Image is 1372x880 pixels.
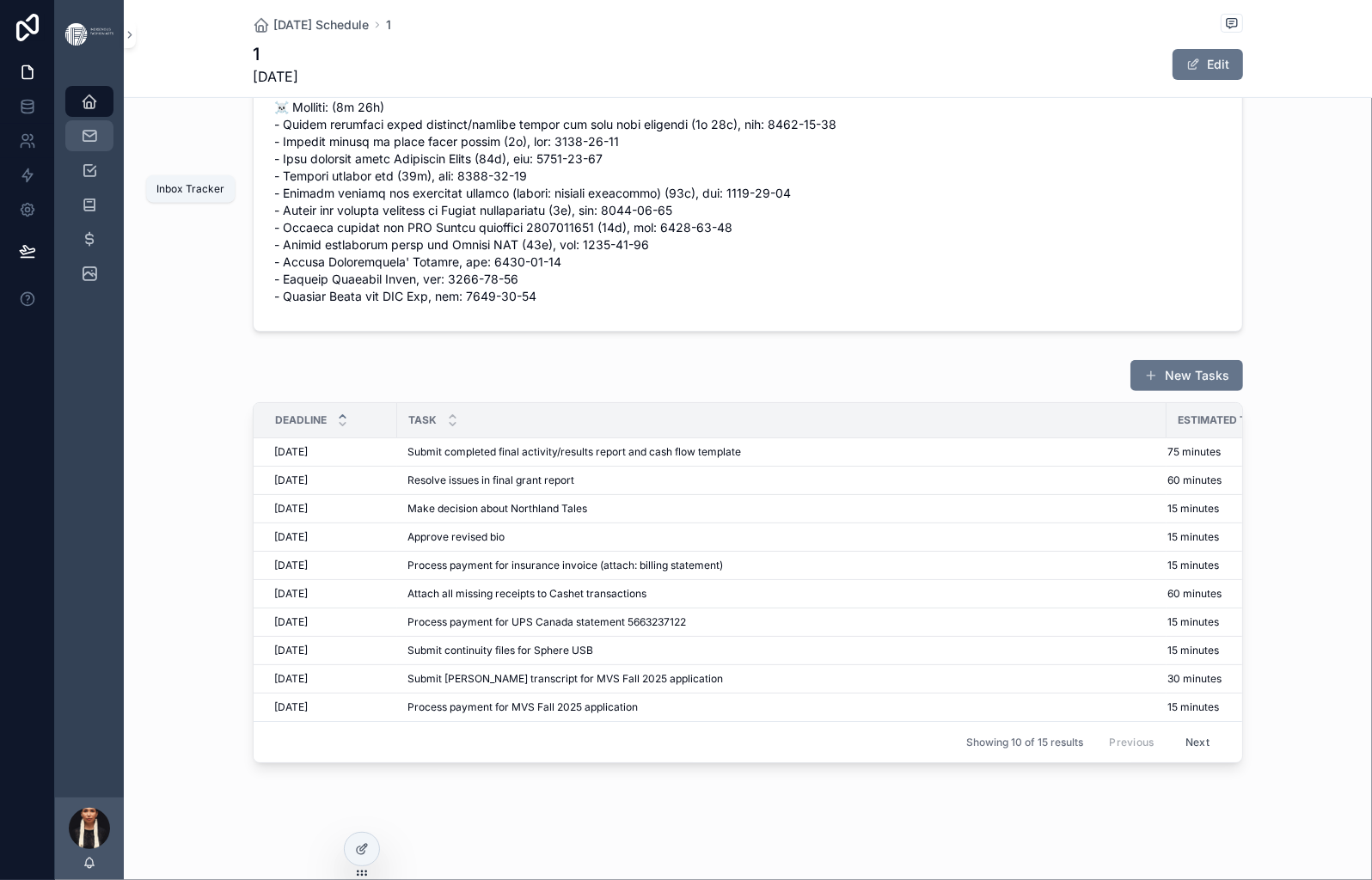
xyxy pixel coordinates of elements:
[275,413,327,427] span: Deadline
[1167,474,1222,487] span: 60 minutes
[274,530,308,544] span: [DATE]
[1167,530,1275,544] a: 15 minutes
[1167,700,1219,714] span: 15 minutes
[407,559,723,572] span: Process payment for insurance invoice (attach: billing statement)
[386,16,391,34] a: 1
[1167,587,1222,601] span: 60 minutes
[407,502,587,516] span: Make decision about Northland Tales
[1167,502,1219,516] span: 15 minutes
[1167,559,1219,572] span: 15 minutes
[274,700,387,714] a: [DATE]
[65,23,113,45] img: App logo
[274,615,308,629] span: [DATE]
[274,587,308,601] span: [DATE]
[274,559,308,572] span: [DATE]
[407,700,1156,714] a: Process payment for MVS Fall 2025 application
[1167,644,1219,657] span: 15 minutes
[274,445,308,459] span: [DATE]
[407,474,574,487] span: Resolve issues in final grant report
[1130,360,1243,391] button: New Tasks
[407,530,505,544] span: Approve revised bio
[1173,49,1243,80] button: Edit
[407,559,1156,572] a: Process payment for insurance invoice (attach: billing statement)
[274,615,387,629] a: [DATE]
[274,587,387,601] a: [DATE]
[274,644,308,657] span: [DATE]
[1167,445,1221,459] span: 75 minutes
[274,502,387,516] a: [DATE]
[1167,672,1222,686] span: 30 minutes
[274,559,387,572] a: [DATE]
[274,474,308,487] span: [DATE]
[274,700,308,714] span: [DATE]
[407,672,723,686] span: Submit [PERSON_NAME] transcript for MVS Fall 2025 application
[274,644,387,657] a: [DATE]
[1167,559,1275,572] a: 15 minutes
[407,445,1156,459] a: Submit completed final activity/results report and cash flow template
[274,474,387,487] a: [DATE]
[1173,729,1222,755] button: Next
[408,413,437,427] span: Task
[407,615,686,629] span: Process payment for UPS Canada statement 5663237122
[1167,644,1275,657] a: 15 minutes
[407,700,638,714] span: Process payment for MVS Fall 2025 application
[1167,474,1275,487] a: 60 minutes
[274,445,387,459] a: [DATE]
[407,445,741,459] span: Submit completed final activity/results report and cash flow template
[1167,615,1275,629] a: 15 minutes
[1167,530,1219,544] span: 15 minutes
[253,42,298,66] h1: 1
[1167,615,1219,629] span: 15 minutes
[55,69,124,321] div: scrollable content
[1167,700,1275,714] a: 15 minutes
[274,672,387,686] a: [DATE]
[1178,413,1263,427] span: Estimated Time
[1167,445,1275,459] a: 75 minutes
[966,736,1083,749] span: Showing 10 of 15 results
[407,587,646,601] span: Attach all missing receipts to Cashet transactions
[253,16,369,34] a: [DATE] Schedule
[274,502,308,516] span: [DATE]
[156,182,224,196] div: Inbox Tracker
[407,672,1156,686] a: Submit [PERSON_NAME] transcript for MVS Fall 2025 application
[407,502,1156,516] a: Make decision about Northland Tales
[407,587,1156,601] a: Attach all missing receipts to Cashet transactions
[1167,502,1275,516] a: 15 minutes
[407,644,1156,657] a: Submit continuity files for Sphere USB
[407,615,1156,629] a: Process payment for UPS Canada statement 5663237122
[273,16,369,34] span: [DATE] Schedule
[407,644,593,657] span: Submit continuity files for Sphere USB
[274,530,387,544] a: [DATE]
[274,672,308,686] span: [DATE]
[1167,587,1275,601] a: 60 minutes
[1167,672,1275,686] a: 30 minutes
[253,66,298,87] span: [DATE]
[407,530,1156,544] a: Approve revised bio
[407,474,1156,487] a: Resolve issues in final grant report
